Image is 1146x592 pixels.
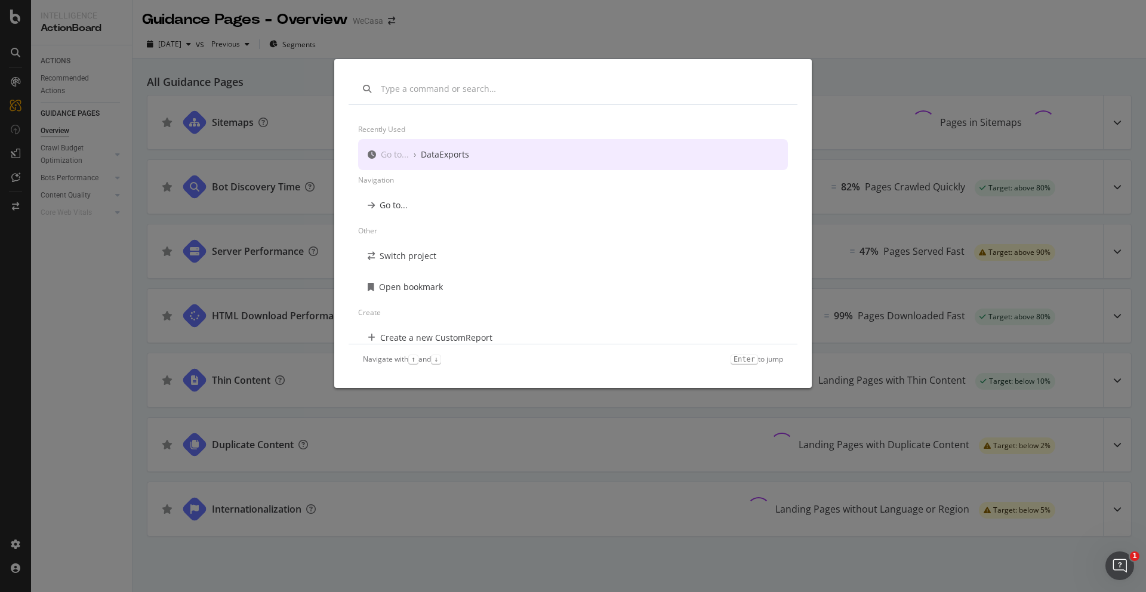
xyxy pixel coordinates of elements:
kbd: Enter [731,354,758,364]
kbd: ↓ [431,354,441,364]
div: modal [334,59,812,388]
div: Recently used [358,119,788,139]
div: Switch project [380,250,436,262]
div: Open bookmark [379,281,443,293]
div: › [414,149,416,161]
div: Go to... [380,199,408,211]
div: Navigation [358,170,788,190]
div: Go to... [381,149,409,161]
div: Create [358,303,788,322]
div: DataExports [421,149,469,161]
input: Type a command or search… [381,83,783,95]
span: 1 [1130,551,1139,561]
kbd: ↑ [408,354,418,364]
div: to jump [731,354,783,364]
div: Create a new CustomReport [380,332,492,344]
div: Navigate with and [363,354,441,364]
div: Other [358,221,788,240]
iframe: Intercom live chat [1105,551,1134,580]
